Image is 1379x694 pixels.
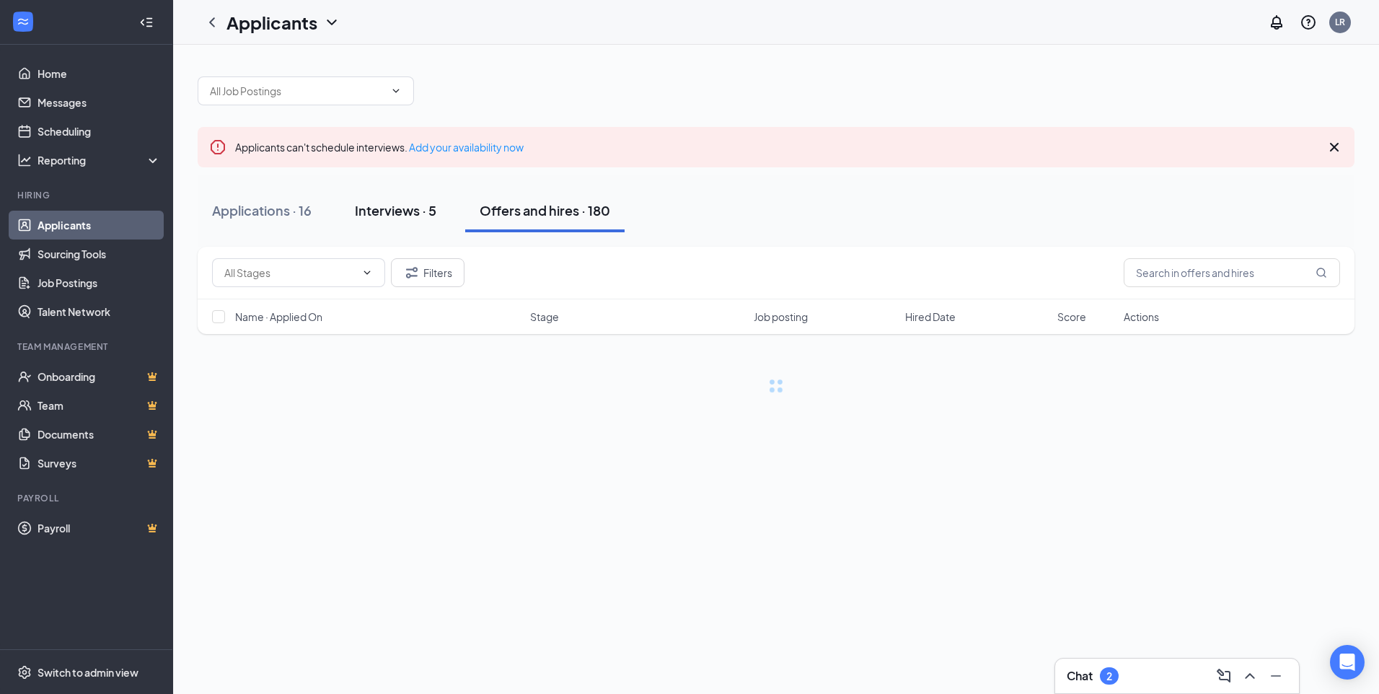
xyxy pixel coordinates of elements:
div: Applications · 16 [212,201,312,219]
a: Applicants [38,211,161,240]
svg: Cross [1326,139,1343,156]
div: Team Management [17,341,158,353]
svg: Minimize [1267,667,1285,685]
svg: ChevronDown [390,85,402,97]
svg: QuestionInfo [1300,14,1317,31]
a: SurveysCrown [38,449,161,478]
div: Reporting [38,153,162,167]
svg: Filter [403,264,420,281]
input: All Job Postings [210,83,384,99]
div: Hiring [17,189,158,201]
span: Job posting [754,309,808,324]
a: TeamCrown [38,391,161,420]
svg: MagnifyingGlass [1316,267,1327,278]
svg: ChevronLeft [203,14,221,31]
span: Score [1057,309,1086,324]
span: Hired Date [905,309,956,324]
svg: WorkstreamLogo [16,14,30,29]
span: Stage [530,309,559,324]
svg: ChevronDown [361,267,373,278]
div: Payroll [17,492,158,504]
svg: ChevronDown [323,14,340,31]
a: DocumentsCrown [38,420,161,449]
button: Minimize [1264,664,1287,688]
div: Offers and hires · 180 [480,201,610,219]
a: Job Postings [38,268,161,297]
span: Actions [1124,309,1159,324]
div: 2 [1106,670,1112,682]
svg: ChevronUp [1241,667,1259,685]
a: PayrollCrown [38,514,161,543]
button: Filter Filters [391,258,464,287]
a: Home [38,59,161,88]
input: Search in offers and hires [1124,258,1340,287]
div: Switch to admin view [38,665,138,680]
h3: Chat [1067,668,1093,684]
div: LR [1335,16,1345,28]
a: OnboardingCrown [38,362,161,391]
svg: Collapse [139,15,154,30]
svg: Error [209,139,226,156]
button: ChevronUp [1238,664,1261,688]
svg: ComposeMessage [1215,667,1233,685]
div: Interviews · 5 [355,201,436,219]
span: Name · Applied On [235,309,322,324]
a: Add your availability now [409,141,524,154]
svg: Settings [17,665,32,680]
span: Applicants can't schedule interviews. [235,141,524,154]
a: Messages [38,88,161,117]
a: Sourcing Tools [38,240,161,268]
button: ComposeMessage [1212,664,1235,688]
svg: Analysis [17,153,32,167]
svg: Notifications [1268,14,1285,31]
h1: Applicants [226,10,317,35]
a: Talent Network [38,297,161,326]
div: Open Intercom Messenger [1330,645,1365,680]
a: Scheduling [38,117,161,146]
input: All Stages [224,265,356,281]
